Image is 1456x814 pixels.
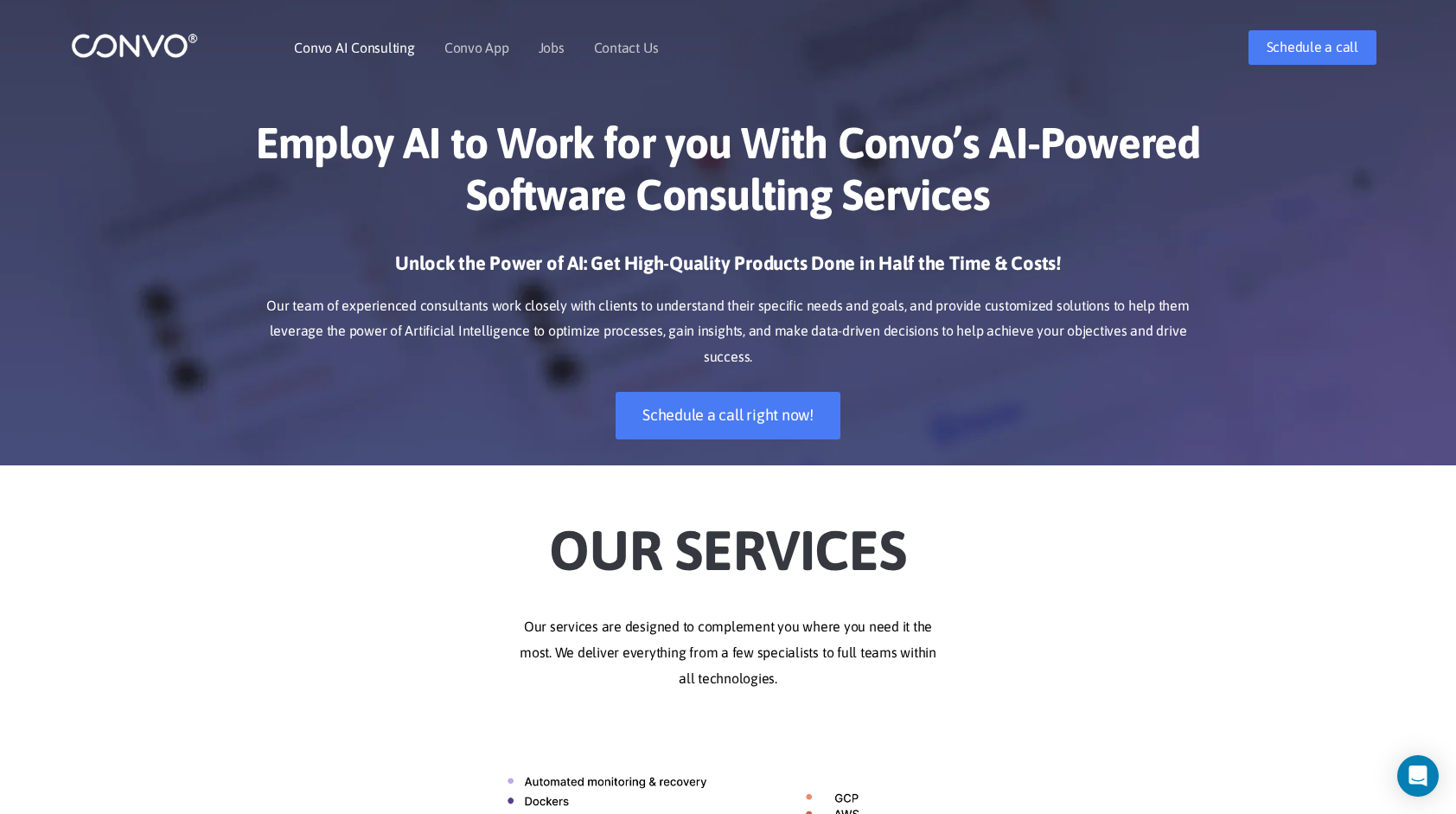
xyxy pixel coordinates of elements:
div: Open Intercom Messenger [1397,755,1439,797]
a: Schedule a call [1248,30,1376,65]
h1: Employ AI to Work for you With Convo’s AI-Powered Software Consulting Services [248,117,1208,234]
p: Our team of experienced consultants work closely with clients to understand their specific needs ... [248,293,1208,371]
p: Our services are designed to complement you where you need it the most. We deliver everything fro... [248,614,1208,692]
img: logo_1.png [71,32,198,59]
h2: Our Services [248,491,1208,588]
a: Convo App [444,41,509,54]
a: Convo AI Consulting [294,41,414,54]
a: Contact Us [594,41,659,54]
a: Jobs [539,41,565,54]
a: Schedule a call right now! [616,392,840,439]
h3: Unlock the Power of AI: Get High-Quality Products Done in Half the Time & Costs! [248,251,1208,289]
